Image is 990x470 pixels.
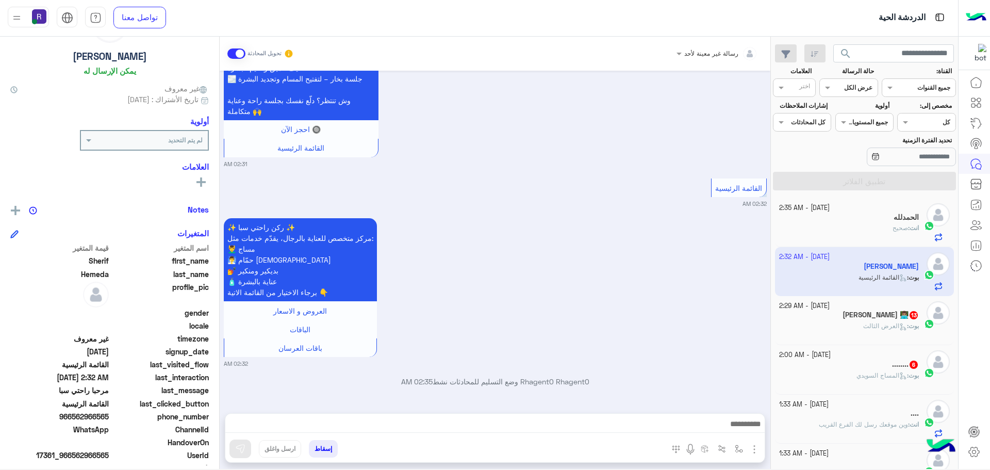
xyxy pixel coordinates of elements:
[933,11,946,24] img: tab
[111,282,209,305] span: profile_pic
[672,445,680,453] img: make a call
[111,372,209,383] span: last_interaction
[894,213,919,222] h5: الحمدلله
[111,437,209,448] span: HandoverOn
[910,311,918,319] span: 13
[85,7,106,28] a: tab
[10,359,109,370] span: القائمة الرئيسية
[111,333,209,344] span: timezone
[910,361,918,369] span: 6
[863,322,907,330] span: العرض الثالث
[73,51,147,62] h5: [PERSON_NAME]
[10,385,109,396] span: مرحبا راحتي سبا
[909,322,919,330] span: بوت
[111,346,209,357] span: signup_date
[899,101,952,110] label: مخصص إلى:
[684,50,738,57] span: رسالة غير معينة لأحد
[718,445,726,453] img: Trigger scenario
[277,143,324,152] span: القائمة الرئيسية
[224,376,767,387] p: Rhagent0 Rhagent0 وضع التسليم للمحادثات نشط
[111,411,209,422] span: phone_number
[742,200,767,208] small: 02:32 AM
[927,203,950,226] img: defaultAdmin.png
[10,411,109,422] span: 966562966565
[924,417,934,428] img: WhatsApp
[774,67,812,76] label: العلامات
[731,440,748,457] button: select flow
[168,136,203,144] b: لم يتم التحديد
[924,319,934,329] img: WhatsApp
[843,311,919,319] h5: Ibrahim Abu haraz 👨🏽‍💻
[10,320,109,331] span: null
[883,67,952,76] label: القناة:
[735,445,743,453] img: select flow
[821,67,874,76] label: حالة الرسالة
[779,301,830,311] small: [DATE] - 2:29 AM
[111,398,209,409] span: last_clicked_button
[278,344,322,352] span: باقات العرسان
[774,101,827,110] label: إشارات الملاحظات
[892,360,919,369] h5: ........
[111,385,209,396] span: last_message
[10,162,209,171] h6: العلامات
[779,400,829,410] small: [DATE] - 1:33 AM
[224,360,248,368] small: 02:32 AM
[927,400,950,423] img: defaultAdmin.png
[715,184,762,192] span: القائمة الرئيسية
[968,44,986,62] img: 322853014244696
[290,325,310,334] span: الباقات
[113,7,166,28] a: تواصل معنا
[10,333,109,344] span: غير معروف
[799,82,812,93] div: اختر
[836,101,889,110] label: أولوية
[10,372,109,383] span: 2025-10-15T23:32:18.823Z
[259,440,301,458] button: ارسل واغلق
[779,203,830,213] small: [DATE] - 2:35 AM
[190,117,209,126] h6: أولوية
[879,11,926,25] p: الدردشة الحية
[748,443,761,456] img: send attachment
[29,206,37,215] img: notes
[927,350,950,374] img: defaultAdmin.png
[61,12,73,24] img: tab
[10,437,109,448] span: null
[907,371,919,379] b: :
[911,409,919,418] h5: ....
[281,125,321,134] span: 🔘 احجز الآن
[10,450,109,461] span: 17361_966562966565
[84,66,136,75] h6: يمكن الإرسال له
[924,221,934,231] img: WhatsApp
[908,224,919,232] b: :
[224,218,377,301] p: 16/10/2025, 2:32 AM
[773,172,956,190] button: تطبيق الفلاتر
[273,306,327,315] span: العروض و الاسعار
[309,440,338,458] button: إسقاط
[910,224,919,232] span: انت
[127,94,199,105] span: تاريخ الأشتراك : [DATE]
[83,282,109,307] img: defaultAdmin.png
[909,371,919,379] span: بوت
[779,449,829,459] small: [DATE] - 1:33 AM
[910,420,919,428] span: انت
[235,444,245,454] img: send message
[927,301,950,325] img: defaultAdmin.png
[833,44,859,67] button: search
[224,160,247,168] small: 02:31 AM
[924,368,934,378] img: WhatsApp
[247,50,282,58] small: تحويل المحادثة
[177,229,209,238] h6: المتغيرات
[111,255,209,266] span: first_name
[111,359,209,370] span: last_visited_flow
[111,269,209,280] span: last_name
[966,7,986,28] img: Logo
[908,420,919,428] b: :
[32,9,46,24] img: userImage
[111,450,209,461] span: UserId
[701,445,709,453] img: create order
[10,307,109,318] span: null
[188,205,209,214] h6: Notes
[697,440,714,457] button: create order
[10,424,109,435] span: 2
[893,224,908,232] span: صحيح
[779,350,831,360] small: [DATE] - 2:00 AM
